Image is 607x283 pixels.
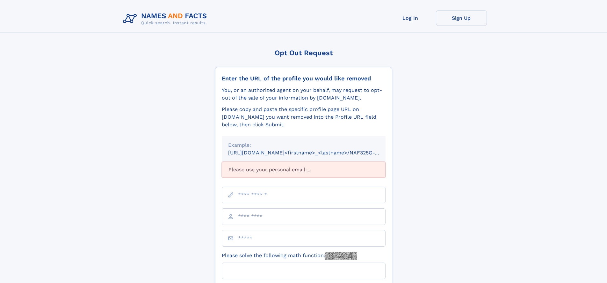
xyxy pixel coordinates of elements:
small: [URL][DOMAIN_NAME]<firstname>_<lastname>/NAF325G-xxxxxxxx [228,150,398,156]
div: Please copy and paste the specific profile page URL on [DOMAIN_NAME] you want removed into the Pr... [222,106,386,129]
label: Please solve the following math function: [222,252,357,260]
div: Enter the URL of the profile you would like removed [222,75,386,82]
a: Log In [385,10,436,26]
div: Opt Out Request [215,49,392,57]
div: Please use your personal email ... [222,162,386,178]
a: Sign Up [436,10,487,26]
div: You, or an authorized agent on your behalf, may request to opt-out of the sale of your informatio... [222,86,386,102]
div: Example: [228,141,379,149]
img: Logo Names and Facts [120,10,212,27]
